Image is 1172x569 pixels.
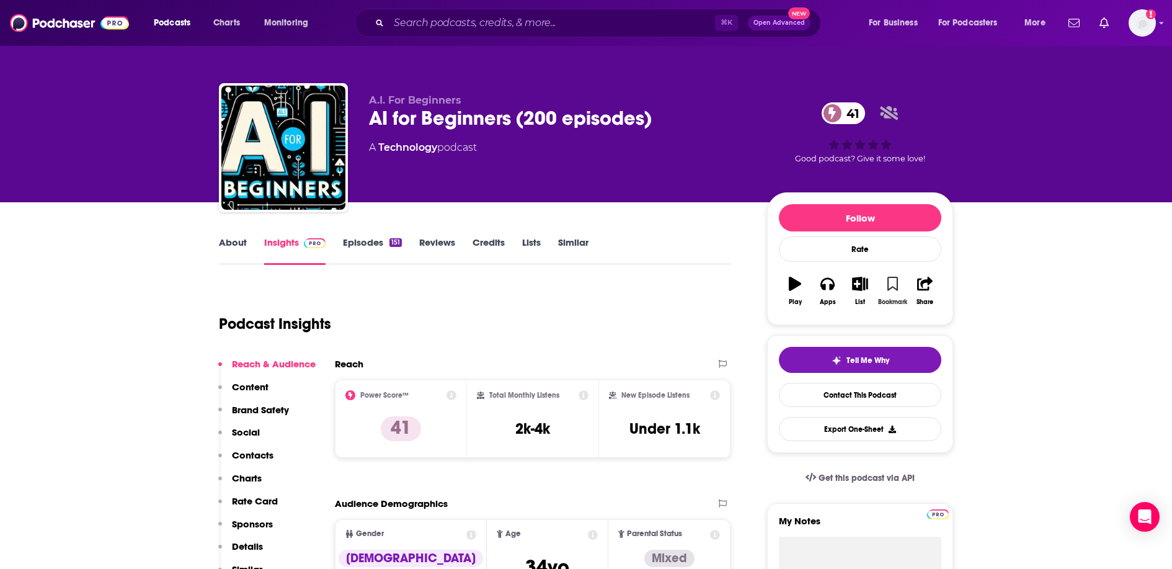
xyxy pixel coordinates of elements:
img: Podchaser Pro [304,238,326,248]
button: open menu [930,13,1016,33]
div: Bookmark [878,298,907,306]
span: A.I. For Beginners [369,94,461,106]
button: open menu [1016,13,1061,33]
button: Show profile menu [1129,9,1156,37]
img: Podchaser Pro [927,509,949,519]
div: Share [917,298,933,306]
span: More [1024,14,1045,32]
span: Gender [356,530,384,538]
a: Episodes151 [343,236,402,265]
button: Charts [218,472,262,495]
a: Show notifications dropdown [1094,12,1114,34]
img: tell me why sparkle [832,356,841,365]
span: Parental Status [627,530,682,538]
h2: Total Monthly Listens [489,391,559,400]
label: My Notes [779,515,941,537]
button: Follow [779,204,941,231]
svg: Add a profile image [1146,9,1156,19]
span: Open Advanced [753,20,805,26]
div: Play [789,298,802,306]
div: Search podcasts, credits, & more... [366,9,833,37]
div: Mixed [644,550,695,567]
div: [DEMOGRAPHIC_DATA] [339,550,483,567]
span: Age [505,530,521,538]
h2: Reach [335,358,363,370]
h2: Audience Demographics [335,498,448,509]
div: List [855,298,865,306]
button: Content [218,381,269,404]
img: AI for Beginners (200 episodes) [221,86,345,210]
div: Rate [779,236,941,262]
p: Content [232,381,269,393]
p: Brand Safety [232,404,289,416]
span: Charts [213,14,240,32]
h3: Under 1.1k [629,419,700,438]
button: Rate Card [218,495,278,518]
span: 41 [834,102,866,124]
a: Reviews [419,236,455,265]
p: Contacts [232,449,273,461]
p: Reach & Audience [232,358,316,370]
button: Share [909,269,941,313]
span: Logged in as Ruth_Nebius [1129,9,1156,37]
span: Podcasts [154,14,190,32]
button: Apps [811,269,843,313]
p: Social [232,426,260,438]
span: Get this podcast via API [819,473,915,483]
span: Tell Me Why [846,356,889,365]
img: User Profile [1129,9,1156,37]
button: Play [779,269,811,313]
button: open menu [145,13,206,33]
h2: Power Score™ [360,391,409,400]
button: Sponsors [218,518,273,541]
a: About [219,236,247,265]
button: Social [218,426,260,449]
p: 41 [381,416,421,441]
button: Export One-Sheet [779,417,941,441]
div: Apps [820,298,836,306]
span: Monitoring [264,14,308,32]
p: Sponsors [232,518,273,530]
button: Open AdvancedNew [748,16,810,30]
a: Similar [558,236,588,265]
a: 41 [822,102,866,124]
a: InsightsPodchaser Pro [264,236,326,265]
h1: Podcast Insights [219,315,331,333]
button: Contacts [218,449,273,472]
button: Bookmark [876,269,908,313]
input: Search podcasts, credits, & more... [389,13,715,33]
button: open menu [255,13,324,33]
div: 41Good podcast? Give it some love! [767,94,953,171]
div: A podcast [369,140,477,155]
button: Brand Safety [218,404,289,427]
button: List [844,269,876,313]
a: Get this podcast via API [796,463,925,493]
span: New [788,7,810,19]
p: Rate Card [232,495,278,507]
button: open menu [860,13,933,33]
span: For Business [869,14,918,32]
a: Charts [205,13,247,33]
a: Pro website [927,508,949,519]
a: Credits [473,236,505,265]
button: Details [218,540,263,563]
button: Reach & Audience [218,358,316,381]
a: Technology [378,141,437,153]
a: Contact This Podcast [779,383,941,407]
h3: 2k-4k [515,419,550,438]
span: Good podcast? Give it some love! [795,154,925,163]
button: tell me why sparkleTell Me Why [779,347,941,373]
div: 151 [389,238,402,247]
span: For Podcasters [938,14,998,32]
p: Details [232,540,263,552]
div: Open Intercom Messenger [1130,502,1160,532]
a: Lists [522,236,541,265]
span: ⌘ K [715,15,738,31]
h2: New Episode Listens [621,391,690,400]
img: Podchaser - Follow, Share and Rate Podcasts [10,11,129,35]
a: Show notifications dropdown [1063,12,1085,34]
p: Charts [232,472,262,484]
